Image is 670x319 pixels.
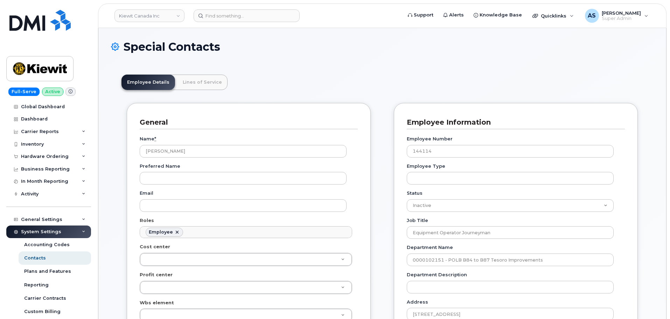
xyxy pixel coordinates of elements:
[140,190,153,196] label: Email
[140,271,173,278] label: Profit center
[140,299,174,306] label: Wbs element
[140,118,353,127] h3: General
[407,190,423,196] label: Status
[407,217,428,224] label: Job Title
[407,244,453,251] label: Department Name
[111,41,654,53] h1: Special Contacts
[407,118,620,127] h3: Employee Information
[140,217,154,224] label: Roles
[149,229,173,235] div: Employee
[407,136,453,142] label: Employee Number
[121,75,175,90] a: Employee Details
[140,243,170,250] label: Cost center
[154,136,156,141] abbr: required
[140,163,180,169] label: Preferred Name
[407,299,428,305] label: Address
[140,136,156,142] label: Name
[407,163,445,169] label: Employee Type
[177,75,228,90] a: Lines of Service
[407,271,467,278] label: Department Description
